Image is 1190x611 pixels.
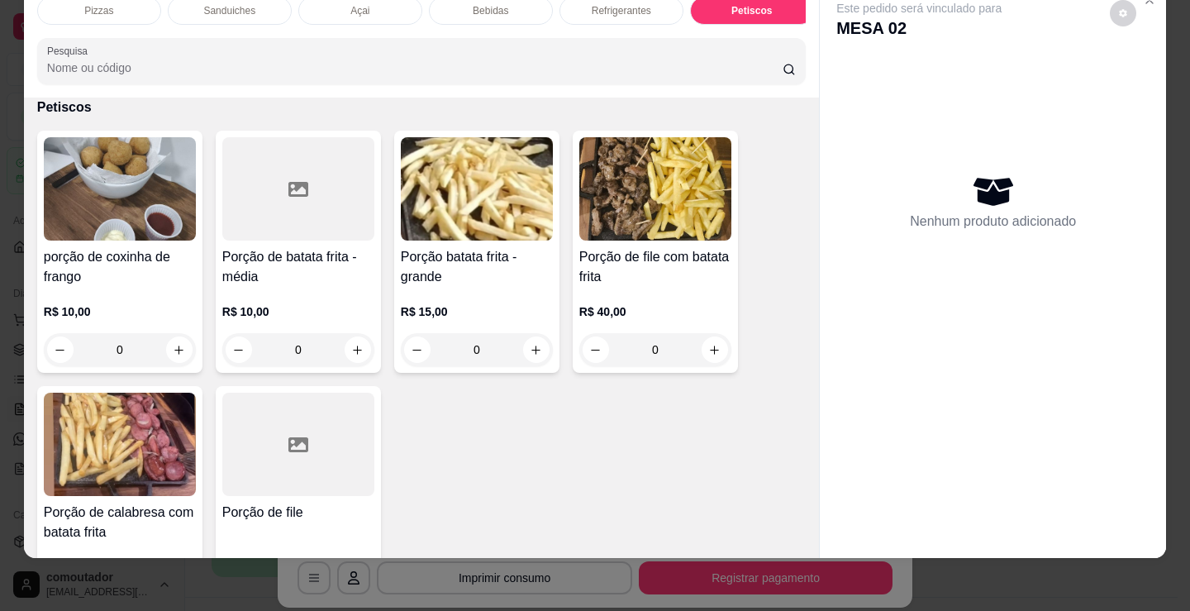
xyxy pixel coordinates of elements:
[222,503,374,523] h4: Porção de file
[44,503,196,542] h4: Porção de calabresa com batata frita
[702,337,728,363] button: increase-product-quantity
[44,303,196,320] p: R$ 10,00
[44,393,196,496] img: product-image
[579,247,731,287] h4: Porção de file com batata frita
[44,137,196,241] img: product-image
[222,303,374,320] p: R$ 10,00
[401,303,553,320] p: R$ 15,00
[37,98,806,117] p: Petiscos
[731,4,772,17] p: Petiscos
[401,247,553,287] h4: Porção batata frita - grande
[226,337,252,363] button: decrease-product-quantity
[47,44,93,58] label: Pesquisa
[47,60,783,76] input: Pesquisa
[401,137,553,241] img: product-image
[583,337,609,363] button: decrease-product-quantity
[592,4,651,17] p: Refrigerantes
[579,303,731,320] p: R$ 40,00
[203,4,255,17] p: Sanduiches
[350,4,369,17] p: Açai
[47,337,74,363] button: decrease-product-quantity
[166,337,193,363] button: increase-product-quantity
[404,337,431,363] button: decrease-product-quantity
[523,337,550,363] button: increase-product-quantity
[836,17,1002,40] p: MESA 02
[579,137,731,241] img: product-image
[910,212,1076,232] p: Nenhum produto adicionado
[222,247,374,287] h4: Porção de batata frita - média
[473,4,508,17] p: Bebidas
[44,247,196,287] h4: porção de coxinha de frango
[345,337,371,363] button: increase-product-quantity
[84,4,113,17] p: Pizzas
